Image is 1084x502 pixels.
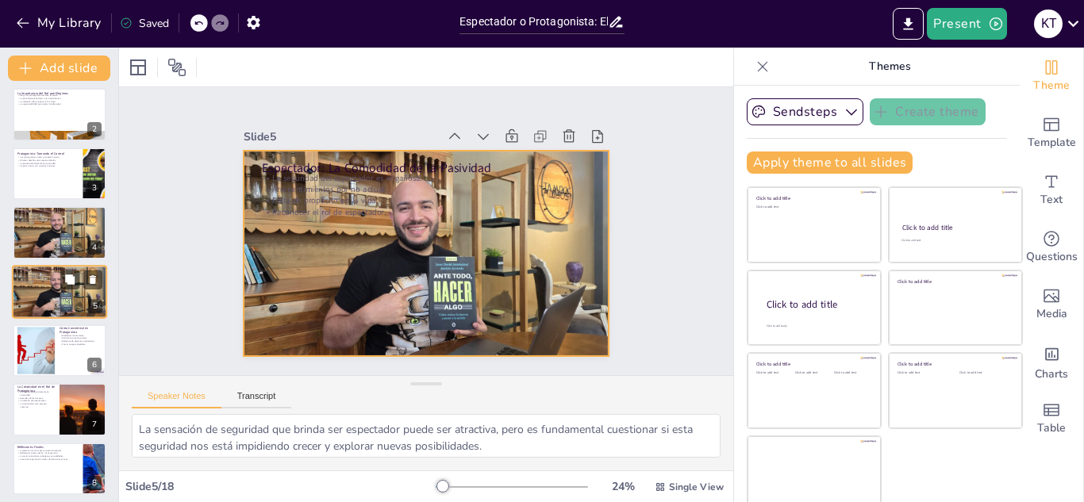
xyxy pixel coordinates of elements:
[893,8,924,40] button: Export to PowerPoint
[13,443,106,495] div: 8
[17,267,102,272] p: Espectador: La Comodidad de la Pasividad
[17,444,79,449] p: Reflexiones Finales
[1020,105,1083,162] div: Add ready made slides
[747,98,863,125] button: Sendsteps
[459,10,608,33] input: Insert title
[17,274,102,277] p: Arrepentimientos por no actuar.
[17,403,55,408] p: La creatividad como proceso continuo.
[604,479,642,494] div: 24 %
[17,458,79,461] p: Crecimiento personal a través de decisiones activas.
[88,299,102,313] div: 5
[1028,134,1076,151] span: Template
[8,56,110,81] button: Add slide
[898,371,948,375] div: Click to add text
[17,385,55,393] p: La Creatividad en el Rol de Protagonista
[60,343,102,346] p: Tomar riesgos calculados.
[898,278,1011,284] div: Click to add title
[60,326,102,335] p: Cómo Convertirse en Protagonista
[1020,219,1083,276] div: Get real-time input from your audience
[13,206,106,259] div: 4
[268,143,597,194] p: Espectador: La Comodidad de la Pasividad
[13,324,106,377] div: 6
[1020,48,1083,105] div: Change the overall theme
[17,217,102,220] p: Falta de propósito en la vida.
[17,165,79,168] p: Inspirar a otros con nuestras acciones.
[17,97,102,100] p: La pasividad puede llevar a la insatisfacción.
[13,383,106,435] div: 7
[87,417,102,431] div: 7
[1020,162,1083,219] div: Add text boxes
[17,94,102,97] p: Elegir ser protagonista fomenta la acción.
[17,397,55,400] p: Aprender de los fracasos.
[83,270,102,289] button: Delete Slide
[12,265,107,319] div: 5
[17,276,102,279] p: Falta de propósito en la vida.
[87,122,102,136] div: 2
[125,55,151,80] div: Layout
[669,481,724,493] span: Single View
[125,479,436,494] div: Slide 5 / 18
[901,239,1007,243] div: Click to add text
[267,167,595,213] p: Arrepentimientos por no actuar.
[17,400,55,403] p: La valentía de experimentar.
[767,324,867,328] div: Click to add body
[1026,248,1078,266] span: Questions
[60,334,102,337] p: Establecer metas claras.
[17,151,79,156] p: Protagonista: Tomando el Control
[17,162,79,165] p: La proactividad fomenta la creatividad.
[756,371,792,375] div: Click to add text
[1020,333,1083,390] div: Add charts and graphs
[767,298,868,312] div: Click to add title
[264,189,593,235] p: Reconocer el rol de espectador.
[132,391,221,408] button: Speaker Notes
[60,337,102,340] p: Salir de la zona de confort.
[1035,366,1068,383] span: Charts
[898,361,1011,367] div: Click to add title
[17,102,102,105] p: La responsabilidad personal es fundamental.
[265,178,594,224] p: Falta de propósito en la vida.
[87,240,102,255] div: 4
[927,8,1006,40] button: Present
[17,220,102,224] p: Reconocer el rol de espectador.
[17,215,102,218] p: Arrepentimientos por no actuar.
[1040,191,1063,209] span: Text
[17,90,102,95] p: La Importancia del Rol que Elegimos
[17,159,79,162] p: Afrontar desafíos como oportunidades.
[756,195,870,201] div: Click to add title
[747,151,913,174] button: Apply theme to all slides
[60,339,102,343] p: Rodearse de personas inspiradoras.
[834,371,870,375] div: Click to add text
[795,371,831,375] div: Click to add text
[267,155,596,201] p: La seguridad del espectador es engañosa.
[775,48,1004,86] p: Themes
[756,361,870,367] div: Click to add title
[1020,390,1083,447] div: Add a table
[902,223,1008,232] div: Click to add title
[756,205,870,209] div: Click to add text
[87,358,102,372] div: 6
[1033,77,1070,94] span: Theme
[87,181,102,195] div: 3
[17,156,79,159] p: Los protagonistas crean su propia historia.
[221,391,292,408] button: Transcript
[17,449,79,452] p: La elección de rol impacta nuestro bienestar.
[132,414,721,458] textarea: La sensación de seguridad que brinda ser espectador puede ser atractiva, pero es fundamental cues...
[17,270,102,274] p: La seguridad del espectador es engañosa.
[870,98,986,125] button: Create theme
[1037,420,1066,437] span: Table
[254,110,448,145] div: Slide 5
[1020,276,1083,333] div: Add images, graphics, shapes or video
[87,476,102,490] div: 8
[17,279,102,282] p: Reconocer el rol de espectador.
[167,58,186,77] span: Position
[17,452,79,455] p: Reflexionar sobre nuestro rol es esencial.
[17,209,102,213] p: Espectador: La Comodidad de la Pasividad
[1036,305,1067,323] span: Media
[17,454,79,458] p: La acción transforma reflexiones en realidades.
[120,16,169,31] div: Saved
[12,10,108,36] button: My Library
[60,270,79,289] button: Duplicate Slide
[13,148,106,200] div: 3
[17,100,102,103] p: La reflexión sobre nuestro rol es clave.
[17,212,102,215] p: La seguridad del espectador es engañosa.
